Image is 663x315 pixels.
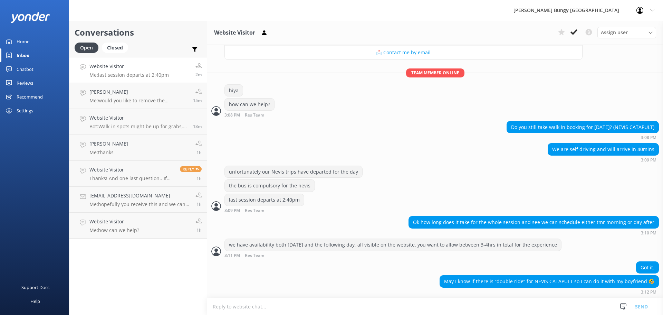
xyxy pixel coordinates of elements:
[69,83,207,109] a: [PERSON_NAME]Me:would you like to remove the spectators?15m
[597,27,656,38] div: Assign User
[225,239,561,251] div: we have availability both [DATE] and the following day, all visible on the website. you want to a...
[245,253,264,258] span: Res Team
[214,28,255,37] h3: Website Visitor
[69,187,207,213] a: [EMAIL_ADDRESS][DOMAIN_NAME]Me:hopefully you receive this and we can create the booking from the ...
[102,44,132,51] a: Closed
[17,76,33,90] div: Reviews
[641,158,656,162] strong: 3:09 PM
[10,12,50,23] img: yonder-white-logo.png
[89,140,128,148] h4: [PERSON_NAME]
[507,121,659,133] div: Do you still take walk in booking for [DATE]? (NEVIS CATAPULT)
[69,57,207,83] a: Website VisitorMe:last session departs at 2:40pm2m
[224,113,240,118] strong: 3:08 PM
[225,85,243,96] div: hiya
[440,276,659,287] div: May I know if there is “double ride” for NEVIS CATAPULT so I can do it with my boyfriend 🤣
[89,201,190,207] p: Me: hopefully you receive this and we can create the booking from the chat. otherwise, if you wou...
[17,35,29,48] div: Home
[225,46,582,59] button: 📩 Contact me by email
[75,26,202,39] h2: Conversations
[224,253,561,258] div: Sep 23 2025 03:11pm (UTC +12:00) Pacific/Auckland
[17,104,33,118] div: Settings
[89,123,188,130] p: Bot: Walk-in spots might be up for grabs, but booking ahead is your best bet to snag your preferr...
[641,231,656,235] strong: 3:10 PM
[641,136,656,140] strong: 3:08 PM
[548,143,659,155] div: We are self driving and will arrive in 40mins
[89,98,188,104] p: Me: would you like to remove the spectators?
[89,88,188,96] h4: [PERSON_NAME]
[89,175,175,182] p: Thanks! And one last question.. If my arrival on [DATE] is delayed and I can’t make the 2:00 pm d...
[224,208,304,213] div: Sep 23 2025 03:09pm (UTC +12:00) Pacific/Auckland
[17,62,33,76] div: Chatbot
[406,68,464,77] span: Team member online
[89,192,190,200] h4: [EMAIL_ADDRESS][DOMAIN_NAME]
[89,149,128,156] p: Me: thanks
[89,72,169,78] p: Me: last session departs at 2:40pm
[196,201,202,207] span: Sep 23 2025 01:48pm (UTC +12:00) Pacific/Auckland
[641,290,656,294] strong: 3:12 PM
[69,161,207,187] a: Website VisitorThanks! And one last question.. If my arrival on [DATE] is delayed and I can’t mak...
[89,63,169,70] h4: Website Visitor
[69,109,207,135] a: Website VisitorBot:Walk-in spots might be up for grabs, but booking ahead is your best bet to sna...
[225,194,304,206] div: last session departs at 2:40pm
[193,98,202,103] span: Sep 23 2025 02:57pm (UTC +12:00) Pacific/Auckland
[195,72,202,77] span: Sep 23 2025 03:09pm (UTC +12:00) Pacific/Auckland
[409,216,659,228] div: Ok how long does it take for the whole session and see we can schedule either tmr morning or day ...
[89,166,175,174] h4: Website Visitor
[196,227,202,233] span: Sep 23 2025 01:41pm (UTC +12:00) Pacific/Auckland
[21,280,49,294] div: Support Docs
[102,43,128,53] div: Closed
[196,149,202,155] span: Sep 23 2025 02:08pm (UTC +12:00) Pacific/Auckland
[75,43,98,53] div: Open
[548,157,659,162] div: Sep 23 2025 03:09pm (UTC +12:00) Pacific/Auckland
[193,123,202,129] span: Sep 23 2025 02:54pm (UTC +12:00) Pacific/Auckland
[507,135,659,140] div: Sep 23 2025 03:08pm (UTC +12:00) Pacific/Auckland
[225,180,315,192] div: the bus is compulsory for the nevis
[17,48,29,62] div: Inbox
[224,253,240,258] strong: 3:11 PM
[17,90,43,104] div: Recommend
[196,175,202,181] span: Sep 23 2025 02:02pm (UTC +12:00) Pacific/Auckland
[245,113,264,118] span: Res Team
[89,218,139,225] h4: Website Visitor
[409,230,659,235] div: Sep 23 2025 03:10pm (UTC +12:00) Pacific/Auckland
[89,227,139,233] p: Me: how can we help?
[225,99,274,110] div: how can we help?
[224,112,287,118] div: Sep 23 2025 03:08pm (UTC +12:00) Pacific/Auckland
[440,289,659,294] div: Sep 23 2025 03:12pm (UTC +12:00) Pacific/Auckland
[225,166,362,178] div: unfortunately our Nevis trips have departed for the day
[30,294,40,308] div: Help
[245,209,264,213] span: Res Team
[69,135,207,161] a: [PERSON_NAME]Me:thanks1h
[75,44,102,51] a: Open
[636,262,659,274] div: Got it.
[69,213,207,239] a: Website VisitorMe:how can we help?1h
[224,209,240,213] strong: 3:09 PM
[89,114,188,122] h4: Website Visitor
[601,29,628,36] span: Assign user
[180,166,202,172] span: Reply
